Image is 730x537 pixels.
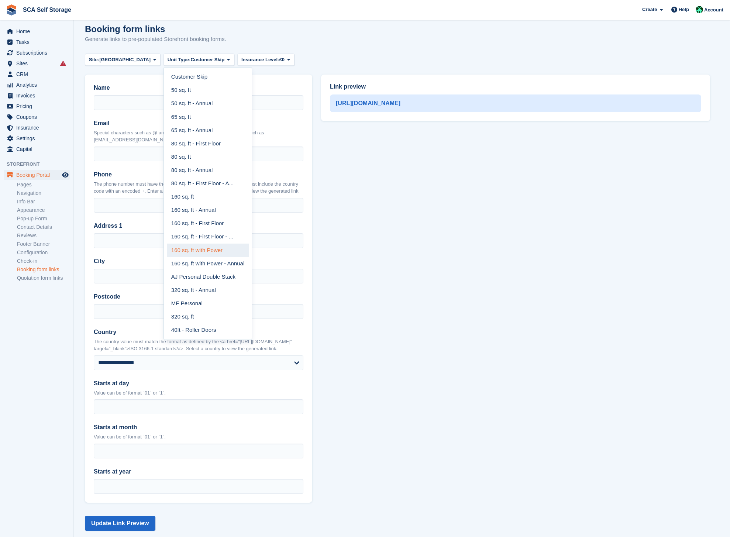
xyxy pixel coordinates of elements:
a: 80 sq. ft - First Floor [167,137,249,150]
button: Update Link Preview [85,516,155,531]
a: AJ Personal Double Stack [167,270,249,283]
a: menu [4,123,70,133]
img: Ross Chapman [696,6,703,13]
a: 320 sq. ft - Annual [167,283,249,297]
span: Capital [16,144,61,154]
a: Booking form links [17,266,70,273]
p: The phone number must have the leading zero removed. Additionally, it must include the country co... [94,180,303,195]
a: Preview store [61,171,70,179]
a: Configuration [17,249,70,256]
span: Site: [89,56,99,63]
a: Navigation [17,190,70,197]
a: 160 sq. ft - First Floor - ... [167,230,249,244]
a: 50 sq. ft [167,84,249,97]
label: Name [94,83,303,92]
p: Special characters such as @ and + should be encoded. Enter an email such as [EMAIL_ADDRESS][DOMA... [94,129,303,144]
a: MF Personal [167,297,249,310]
h1: Booking form links [85,24,165,34]
label: Starts at day [94,379,303,388]
a: 160 sq. ft with Power - Annual [167,257,249,270]
a: Footer Banner [17,241,70,248]
label: Postcode [94,292,303,301]
button: Insurance Level: £0 [237,54,295,66]
a: menu [4,170,70,180]
span: Pricing [16,101,61,111]
a: menu [4,26,70,37]
a: 160 sq. ft - First Floor [167,217,249,230]
a: Pages [17,181,70,188]
a: menu [4,48,70,58]
a: 50 sq. ft - Annual [167,97,249,110]
a: 160 sq. ft [167,190,249,203]
a: 80 sq. ft [167,150,249,163]
a: Customer Skip [167,70,249,84]
a: Reviews [17,232,70,239]
span: Analytics [16,80,61,90]
a: menu [4,58,70,69]
a: Check-in [17,258,70,265]
p: Value can be of format `01` or `1`. [94,433,303,441]
a: Info Bar [17,198,70,205]
p: Value can be of format `01` or `1`. [94,389,303,397]
h2: Link preview [330,83,701,90]
a: menu [4,90,70,101]
p: The country value must match the format as defined by the <a href="[URL][DOMAIN_NAME]" target="_b... [94,338,303,352]
button: Site: [GEOGRAPHIC_DATA] [85,54,161,66]
button: Unit Type: Customer Skip [163,54,234,66]
span: Help [679,6,689,13]
a: menu [4,101,70,111]
a: menu [4,37,70,47]
label: Phone [94,170,303,179]
label: Starts at year [94,467,303,476]
a: menu [4,112,70,122]
a: Appearance [17,207,70,214]
span: Invoices [16,90,61,101]
span: Subscriptions [16,48,61,58]
img: stora-icon-8386f47178a22dfd0bd8f6a31ec36ba5ce8667c1dd55bd0f319d3a0aa187defe.svg [6,4,17,16]
a: 160 sq. ft with Power [167,244,249,257]
label: Country [94,328,303,337]
a: [URL][DOMAIN_NAME] [336,99,400,108]
a: 320 sq. ft [167,310,249,323]
a: 160 sq. ft - Annual [167,203,249,217]
a: menu [4,133,70,144]
a: 80 sq. ft - First Floor - A... [167,177,249,190]
span: Customer Skip [190,56,224,63]
a: menu [4,69,70,79]
a: 40ft - Roller Doors [167,323,249,337]
span: Coupons [16,112,61,122]
a: Pop-up Form [17,215,70,222]
a: 65 sq. ft [167,110,249,124]
i: Smart entry sync failures have occurred [60,61,66,66]
a: menu [4,144,70,154]
a: Quotation form links [17,275,70,282]
span: CRM [16,69,61,79]
span: Storefront [7,161,73,168]
label: City [94,257,303,266]
span: Insurance [16,123,61,133]
a: 80 sq. ft - Annual [167,163,249,177]
p: Generate links to pre-populated Storefront booking forms. [85,35,226,44]
a: SCA Self Storage [20,4,74,16]
span: Insurance Level: [241,56,279,63]
span: Home [16,26,61,37]
label: Address 1 [94,221,303,230]
span: Tasks [16,37,61,47]
span: Booking Portal [16,170,61,180]
span: Settings [16,133,61,144]
a: 65 sq. ft - Annual [167,124,249,137]
span: Create [642,6,657,13]
label: Starts at month [94,423,303,432]
span: £0 [279,56,285,63]
span: Unit Type: [168,56,191,63]
label: Email [94,119,303,128]
a: Contact Details [17,224,70,231]
span: Sites [16,58,61,69]
span: [GEOGRAPHIC_DATA] [99,56,151,63]
span: Account [704,6,723,14]
a: menu [4,80,70,90]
